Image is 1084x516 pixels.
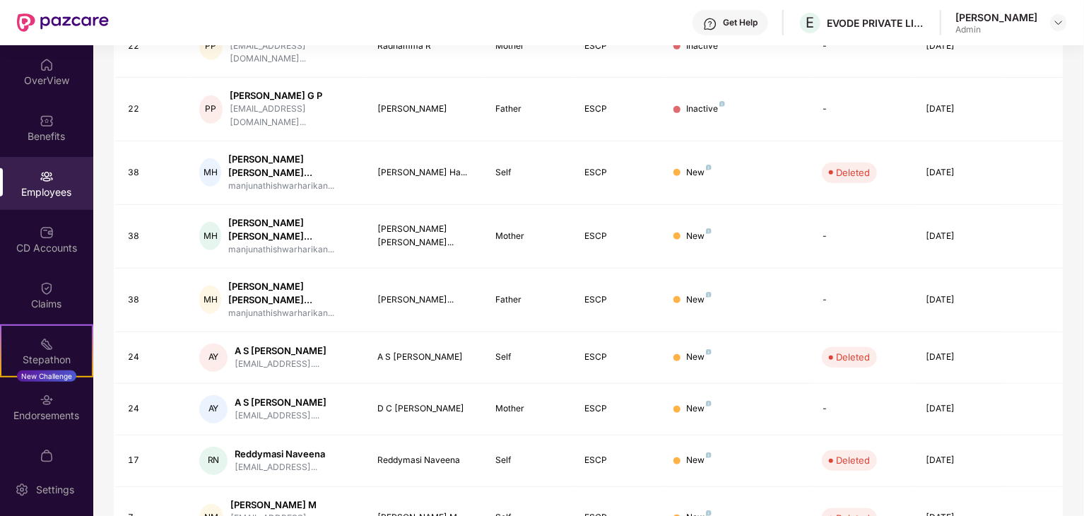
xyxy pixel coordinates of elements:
[686,454,712,467] div: New
[230,40,355,66] div: [EMAIL_ADDRESS][DOMAIN_NAME]...
[706,349,712,355] img: svg+xml;base64,PHN2ZyB4bWxucz0iaHR0cDovL3d3dy53My5vcmcvMjAwMC9zdmciIHdpZHRoPSI4IiBoZWlnaHQ9IjgiIH...
[719,101,725,107] img: svg+xml;base64,PHN2ZyB4bWxucz0iaHR0cDovL3d3dy53My5vcmcvMjAwMC9zdmciIHdpZHRoPSI4IiBoZWlnaHQ9IjgiIH...
[686,293,712,307] div: New
[128,40,177,53] div: 22
[926,102,992,116] div: [DATE]
[40,393,54,407] img: svg+xml;base64,PHN2ZyBpZD0iRW5kb3JzZW1lbnRzIiB4bWxucz0iaHR0cDovL3d3dy53My5vcmcvMjAwMC9zdmciIHdpZH...
[377,454,473,467] div: Reddymasi Naveena
[235,344,326,358] div: A S [PERSON_NAME]
[706,165,712,170] img: svg+xml;base64,PHN2ZyB4bWxucz0iaHR0cDovL3d3dy53My5vcmcvMjAwMC9zdmciIHdpZHRoPSI4IiBoZWlnaHQ9IjgiIH...
[235,447,325,461] div: Reddymasi Naveena
[199,222,221,250] div: MH
[377,223,473,250] div: [PERSON_NAME] [PERSON_NAME]...
[15,483,29,497] img: svg+xml;base64,PHN2ZyBpZD0iU2V0dGluZy0yMHgyMCIgeG1sbnM9Imh0dHA6Ly93d3cudzMub3JnLzIwMDAvc3ZnIiB3aW...
[128,166,177,180] div: 38
[686,102,725,116] div: Inactive
[1,353,92,367] div: Stepathon
[128,402,177,416] div: 24
[836,165,870,180] div: Deleted
[228,280,355,307] div: [PERSON_NAME] [PERSON_NAME]...
[585,454,652,467] div: ESCP
[17,370,76,382] div: New Challenge
[1053,17,1064,28] img: svg+xml;base64,PHN2ZyBpZD0iRHJvcGRvd24tMzJ4MzIiIHhtbG5zPSJodHRwOi8vd3d3LnczLm9yZy8yMDAwL3N2ZyIgd2...
[926,351,992,364] div: [DATE]
[706,292,712,298] img: svg+xml;base64,PHN2ZyB4bWxucz0iaHR0cDovL3d3dy53My5vcmcvMjAwMC9zdmciIHdpZHRoPSI4IiBoZWlnaHQ9IjgiIH...
[585,351,652,364] div: ESCP
[230,89,355,102] div: [PERSON_NAME] G P
[228,180,355,193] div: manjunathishwarharikan...
[585,40,652,53] div: ESCP
[496,166,562,180] div: Self
[40,449,54,463] img: svg+xml;base64,PHN2ZyBpZD0iTXlfT3JkZXJzIiBkYXRhLW5hbWU9Ik15IE9yZGVycyIgeG1sbnM9Imh0dHA6Ly93d3cudz...
[706,510,712,516] img: svg+xml;base64,PHN2ZyB4bWxucz0iaHR0cDovL3d3dy53My5vcmcvMjAwMC9zdmciIHdpZHRoPSI4IiBoZWlnaHQ9IjgiIH...
[377,402,473,416] div: D C [PERSON_NAME]
[926,454,992,467] div: [DATE]
[926,402,992,416] div: [DATE]
[228,216,355,243] div: [PERSON_NAME] [PERSON_NAME]...
[32,483,78,497] div: Settings
[128,102,177,116] div: 22
[228,307,355,320] div: manjunathishwarharikan...
[230,102,355,129] div: [EMAIL_ADDRESS][DOMAIN_NAME]...
[235,461,325,474] div: [EMAIL_ADDRESS]...
[199,158,221,187] div: MH
[955,24,1037,35] div: Admin
[811,205,914,269] td: -
[706,452,712,458] img: svg+xml;base64,PHN2ZyB4bWxucz0iaHR0cDovL3d3dy53My5vcmcvMjAwMC9zdmciIHdpZHRoPSI4IiBoZWlnaHQ9IjgiIH...
[496,351,562,364] div: Self
[811,15,914,78] td: -
[230,498,355,512] div: [PERSON_NAME] M
[706,401,712,406] img: svg+xml;base64,PHN2ZyB4bWxucz0iaHR0cDovL3d3dy53My5vcmcvMjAwMC9zdmciIHdpZHRoPSI4IiBoZWlnaHQ9IjgiIH...
[585,166,652,180] div: ESCP
[377,40,473,53] div: Radhamma R
[926,230,992,243] div: [DATE]
[40,114,54,128] img: svg+xml;base64,PHN2ZyBpZD0iQmVuZWZpdHMiIHhtbG5zPSJodHRwOi8vd3d3LnczLm9yZy8yMDAwL3N2ZyIgd2lkdGg9Ij...
[199,344,228,372] div: AY
[228,243,355,257] div: manjunathishwarharikan...
[836,350,870,364] div: Deleted
[686,351,712,364] div: New
[585,102,652,116] div: ESCP
[811,78,914,141] td: -
[827,16,926,30] div: EVODE PRIVATE LIMITED
[128,351,177,364] div: 24
[377,102,473,116] div: [PERSON_NAME]
[585,402,652,416] div: ESCP
[128,230,177,243] div: 38
[199,447,228,475] div: RN
[377,351,473,364] div: A S [PERSON_NAME]
[686,166,712,180] div: New
[585,230,652,243] div: ESCP
[235,396,326,409] div: A S [PERSON_NAME]
[377,293,473,307] div: [PERSON_NAME]...
[723,17,758,28] div: Get Help
[955,11,1037,24] div: [PERSON_NAME]
[228,153,355,180] div: [PERSON_NAME] [PERSON_NAME]...
[40,225,54,240] img: svg+xml;base64,PHN2ZyBpZD0iQ0RfQWNjb3VudHMiIGRhdGEtbmFtZT0iQ0QgQWNjb3VudHMiIHhtbG5zPSJodHRwOi8vd3...
[17,13,109,32] img: New Pazcare Logo
[128,293,177,307] div: 38
[706,228,712,234] img: svg+xml;base64,PHN2ZyB4bWxucz0iaHR0cDovL3d3dy53My5vcmcvMjAwMC9zdmciIHdpZHRoPSI4IiBoZWlnaHQ9IjgiIH...
[496,230,562,243] div: Mother
[836,453,870,467] div: Deleted
[40,58,54,72] img: svg+xml;base64,PHN2ZyBpZD0iSG9tZSIgeG1sbnM9Imh0dHA6Ly93d3cudzMub3JnLzIwMDAvc3ZnIiB3aWR0aD0iMjAiIG...
[496,402,562,416] div: Mother
[496,454,562,467] div: Self
[199,395,228,423] div: AY
[806,14,815,31] span: E
[585,293,652,307] div: ESCP
[926,293,992,307] div: [DATE]
[686,40,725,53] div: Inactive
[40,281,54,295] img: svg+xml;base64,PHN2ZyBpZD0iQ2xhaW0iIHhtbG5zPSJodHRwOi8vd3d3LnczLm9yZy8yMDAwL3N2ZyIgd2lkdGg9IjIwIi...
[926,166,992,180] div: [DATE]
[199,95,223,124] div: PP
[496,40,562,53] div: Mother
[811,384,914,435] td: -
[686,402,712,416] div: New
[496,293,562,307] div: Father
[40,337,54,351] img: svg+xml;base64,PHN2ZyB4bWxucz0iaHR0cDovL3d3dy53My5vcmcvMjAwMC9zdmciIHdpZHRoPSIyMSIgaGVpZ2h0PSIyMC...
[235,409,326,423] div: [EMAIL_ADDRESS]....
[235,358,326,371] div: [EMAIL_ADDRESS]....
[811,269,914,332] td: -
[496,102,562,116] div: Father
